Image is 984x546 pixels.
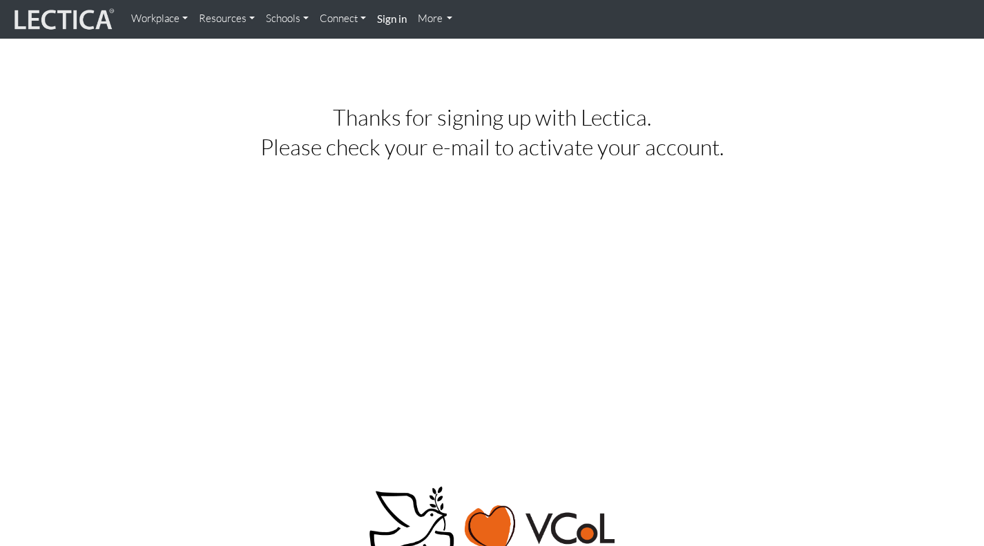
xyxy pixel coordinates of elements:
a: Connect [314,6,372,32]
a: More [412,6,459,32]
a: Workplace [126,6,193,32]
a: Schools [260,6,314,32]
img: lecticalive [11,6,115,32]
h2: Thanks for signing up with Lectica. [175,105,810,129]
a: Sign in [372,6,412,33]
a: Resources [193,6,260,32]
strong: Sign in [377,12,407,25]
h2: Please check your e-mail to activate your account. [175,135,810,159]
